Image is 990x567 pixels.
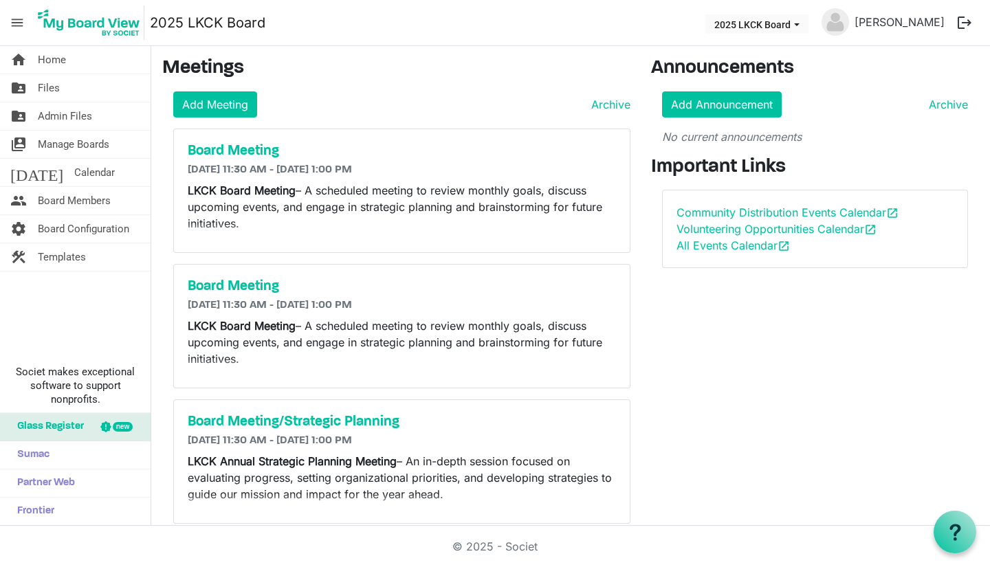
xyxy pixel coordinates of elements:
[950,8,979,37] button: logout
[10,498,54,525] span: Frontier
[10,159,63,186] span: [DATE]
[74,159,115,186] span: Calendar
[173,91,257,118] a: Add Meeting
[10,215,27,243] span: settings
[188,434,616,447] h6: [DATE] 11:30 AM - [DATE] 1:00 PM
[705,14,808,34] button: 2025 LKCK Board dropdownbutton
[188,184,296,197] strong: LKCK Board Meeting
[10,413,84,441] span: Glass Register
[10,131,27,158] span: switch_account
[188,319,296,333] strong: LKCK Board Meeting
[34,5,150,40] a: My Board View Logo
[10,102,27,130] span: folder_shared
[651,156,980,179] h3: Important Links
[676,205,899,219] a: Community Distribution Events Calendaropen_in_new
[10,441,49,469] span: Sumac
[864,223,877,236] span: open_in_new
[188,182,616,232] p: – A scheduled meeting to review monthly goals, discuss upcoming events, and engage in strategic p...
[662,91,782,118] a: Add Announcement
[452,540,538,553] a: © 2025 - Societ
[162,57,630,80] h3: Meetings
[38,131,109,158] span: Manage Boards
[188,278,616,295] a: Board Meeting
[4,10,30,36] span: menu
[10,46,27,74] span: home
[10,469,75,497] span: Partner Web
[38,74,60,102] span: Files
[586,96,630,113] a: Archive
[38,243,86,271] span: Templates
[38,102,92,130] span: Admin Files
[822,8,849,36] img: no-profile-picture.svg
[849,8,950,36] a: [PERSON_NAME]
[38,187,111,214] span: Board Members
[10,243,27,271] span: construction
[38,46,66,74] span: Home
[923,96,968,113] a: Archive
[188,414,616,430] a: Board Meeting/Strategic Planning
[188,164,616,177] h6: [DATE] 11:30 AM - [DATE] 1:00 PM
[34,5,144,40] img: My Board View Logo
[150,9,265,36] a: 2025 LKCK Board
[676,238,790,252] a: All Events Calendaropen_in_new
[662,129,969,145] p: No current announcements
[188,318,616,367] p: – A scheduled meeting to review monthly goals, discuss upcoming events, and engage in strategic p...
[188,299,616,312] h6: [DATE] 11:30 AM - [DATE] 1:00 PM
[188,454,397,468] strong: LKCK Annual Strategic Planning Meeting
[676,222,877,236] a: Volunteering Opportunities Calendaropen_in_new
[651,57,980,80] h3: Announcements
[38,215,129,243] span: Board Configuration
[6,365,144,406] span: Societ makes exceptional software to support nonprofits.
[778,240,790,252] span: open_in_new
[188,143,616,159] a: Board Meeting
[113,422,133,432] div: new
[10,74,27,102] span: folder_shared
[10,187,27,214] span: people
[188,453,616,502] p: – An in-depth session focused on evaluating progress, setting organizational priorities, and deve...
[886,207,899,219] span: open_in_new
